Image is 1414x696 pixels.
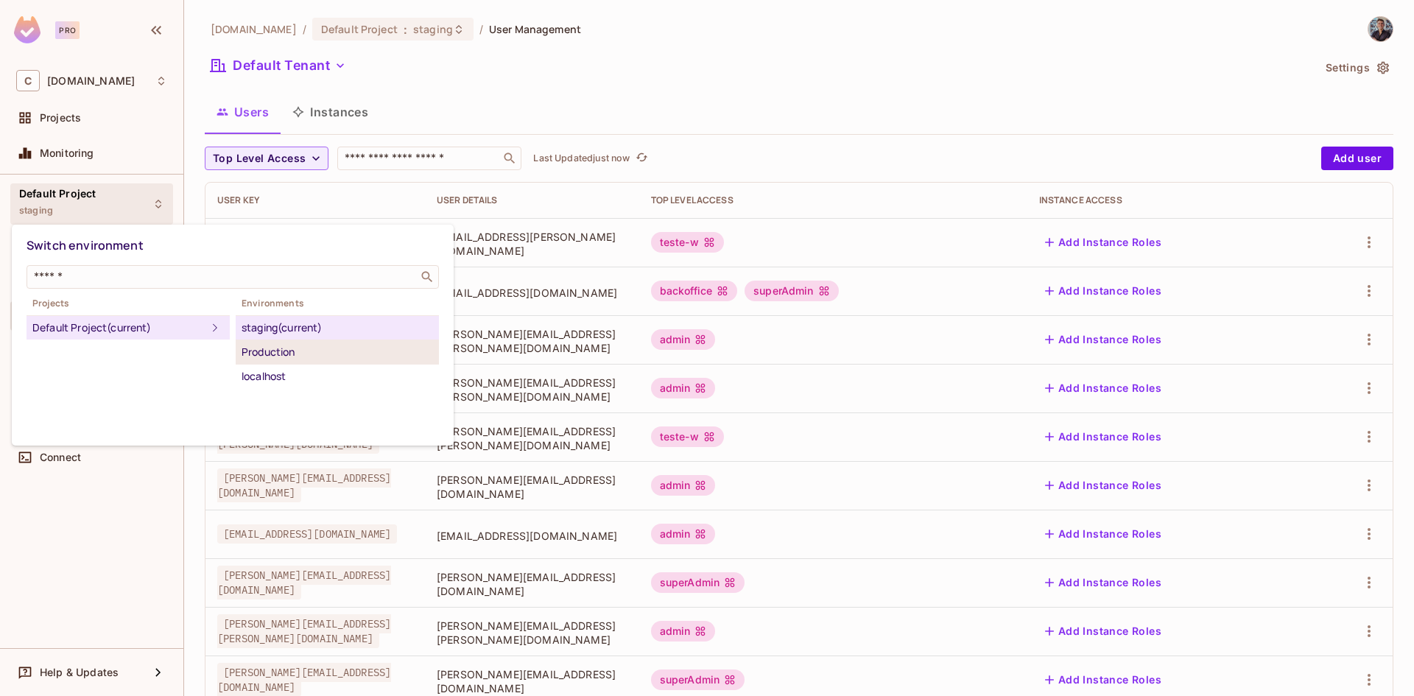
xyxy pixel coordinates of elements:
div: Production [242,343,433,361]
div: staging (current) [242,319,433,337]
span: Switch environment [27,237,144,253]
span: Projects [27,298,230,309]
span: Environments [236,298,439,309]
div: Default Project (current) [32,319,206,337]
div: localhost [242,368,433,385]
